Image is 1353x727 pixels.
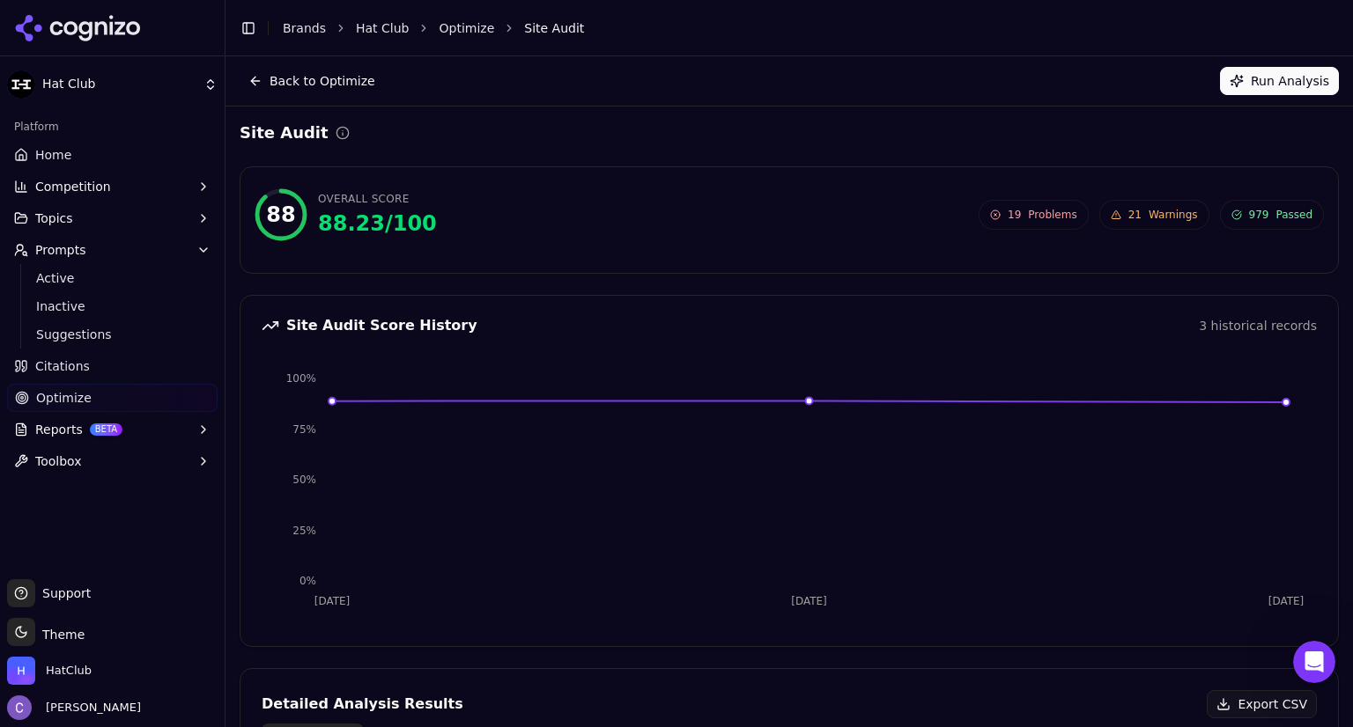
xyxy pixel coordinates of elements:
div: Chris says… [14,125,338,281]
span: Passed [1275,208,1312,222]
button: Toolbox [7,447,218,475]
img: Profile image for Cognie [50,10,78,38]
tspan: 100% [286,372,316,385]
span: Home [35,146,71,164]
div: You’ll get replies here and in your email: ✉️ [28,291,275,360]
span: Inactive [36,297,189,315]
span: Suggestions [36,326,189,343]
span: Competition [35,178,111,195]
button: Back to Optimize [240,67,384,95]
span: HatClub [46,663,92,679]
button: Emoji picker [55,566,70,580]
span: Prompts [35,241,86,259]
span: Hat Club [42,77,196,92]
span: Theme [35,628,85,642]
button: Open organization switcher [7,657,92,685]
button: Topics [7,204,218,232]
span: 21 [1128,208,1142,222]
div: Platform [7,113,218,141]
tspan: 75% [292,423,316,436]
button: Start recording [112,566,126,580]
div: Overall Score [318,192,437,206]
span: Site Audit [524,19,584,37]
tspan: 25% [292,525,316,537]
img: HatClub [7,657,35,685]
button: ReportsBETA [7,415,218,444]
h2: Site Audit [240,121,329,145]
button: Run Analysis [1220,67,1339,95]
div: Hello [PERSON_NAME]! Hope all is well with you. Can you send me a link to set up our next meeting... [63,470,338,560]
div: [DATE] [14,446,338,470]
a: Active [29,266,196,290]
span: Active [36,269,189,287]
a: Optimize [439,19,494,37]
button: Prompts [7,236,218,264]
tspan: [DATE] [314,595,351,607]
button: Gif picker [84,566,98,580]
b: A few minutes [43,387,143,401]
span: Optimize [36,389,92,407]
a: Suggestions [29,322,196,347]
a: [URL][DOMAIN_NAME] [78,223,244,254]
img: Chris Hayes [7,695,32,720]
button: go back [11,7,45,40]
button: Send a message… [302,559,330,587]
b: [EMAIL_ADDRESS][DOMAIN_NAME] [28,327,168,358]
tspan: 0% [299,575,316,587]
button: Open user button [7,695,141,720]
div: Cognie says… [14,281,338,446]
span: [PERSON_NAME] [39,700,141,716]
button: Export CSV [1207,690,1317,718]
textarea: Message… [15,529,337,559]
div: Site Audit Score History [262,317,477,334]
div: 88 [266,201,295,229]
span: Support [35,584,91,602]
div: [DATE] [14,101,338,125]
div: Close [309,7,341,39]
tspan: 50% [292,474,316,486]
span: 979 [1249,208,1269,222]
div: Detailed Analysis Results [262,697,463,711]
h1: Cognie [85,9,133,22]
span: Toolbox [35,452,82,470]
a: Home [7,141,218,169]
iframe: Intercom live chat [1293,641,1335,683]
a: Inactive [29,294,196,319]
span: Problems [1028,208,1076,222]
div: 3 historical records [1199,317,1317,334]
a: Hat Club [356,19,409,37]
img: Hat Club [7,70,35,99]
span: 19 [1008,208,1021,222]
div: Our usual reply time 🕒 [28,370,275,404]
span: Topics [35,209,73,227]
div: Cognie • AI Agent • [DATE] [28,418,170,429]
button: Home [276,7,309,40]
a: Brands [283,21,326,35]
a: Citations [7,352,218,380]
p: The team can also help [85,22,219,40]
div: Hello [PERSON_NAME]! Hope all is well with you. I wanted to follow up with you regarding your ins... [63,125,338,267]
tspan: [DATE] [1268,595,1305,607]
span: Citations [35,357,90,375]
div: You’ll get replies here and in your email:✉️[EMAIL_ADDRESS][DOMAIN_NAME]Our usual reply time🕒A fe... [14,281,289,415]
div: Hello [PERSON_NAME]! Hope all is well with you. Can you send me a link to set up our next meeting... [78,481,324,549]
tspan: [DATE] [791,595,827,607]
button: Upload attachment [27,566,41,580]
span: Reports [35,421,83,438]
div: Chris says… [14,470,338,581]
a: Optimize [7,384,218,412]
div: 88.23 / 100 [318,209,437,238]
span: BETA [90,423,122,436]
div: Hello [PERSON_NAME]! Hope all is well with you. I wanted to follow up with you regarding your ins... [78,136,324,256]
nav: breadcrumb [283,19,1304,37]
span: Warnings [1149,208,1198,222]
button: Competition [7,173,218,201]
